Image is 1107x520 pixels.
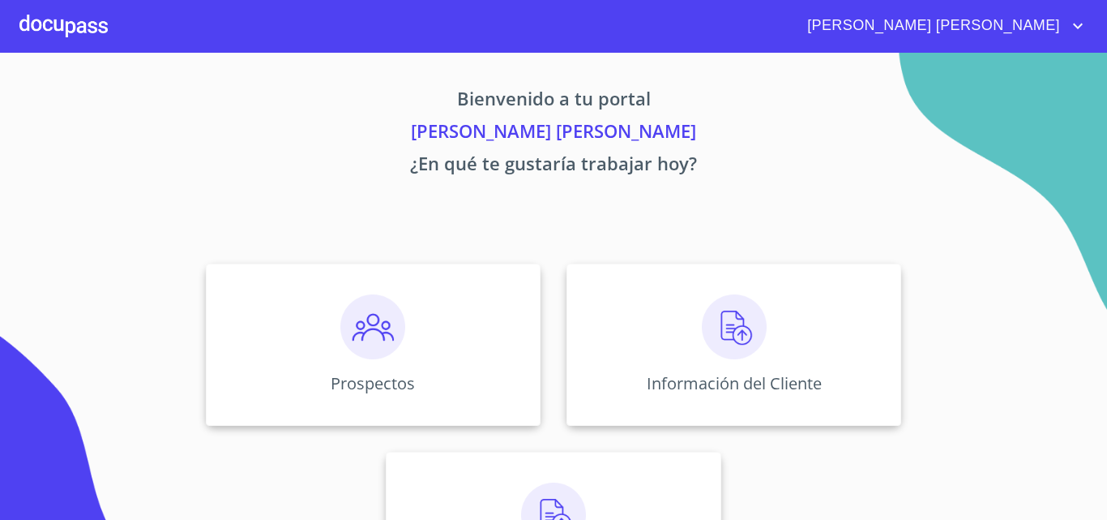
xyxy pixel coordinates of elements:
img: prospectos.png [340,294,405,359]
p: ¿En qué te gustaría trabajar hoy? [54,150,1053,183]
p: Prospectos [331,372,415,394]
button: account of current user [795,13,1088,39]
p: Información del Cliente [647,372,822,394]
img: carga.png [702,294,767,359]
p: Bienvenido a tu portal [54,85,1053,118]
span: [PERSON_NAME] [PERSON_NAME] [795,13,1068,39]
p: [PERSON_NAME] [PERSON_NAME] [54,118,1053,150]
